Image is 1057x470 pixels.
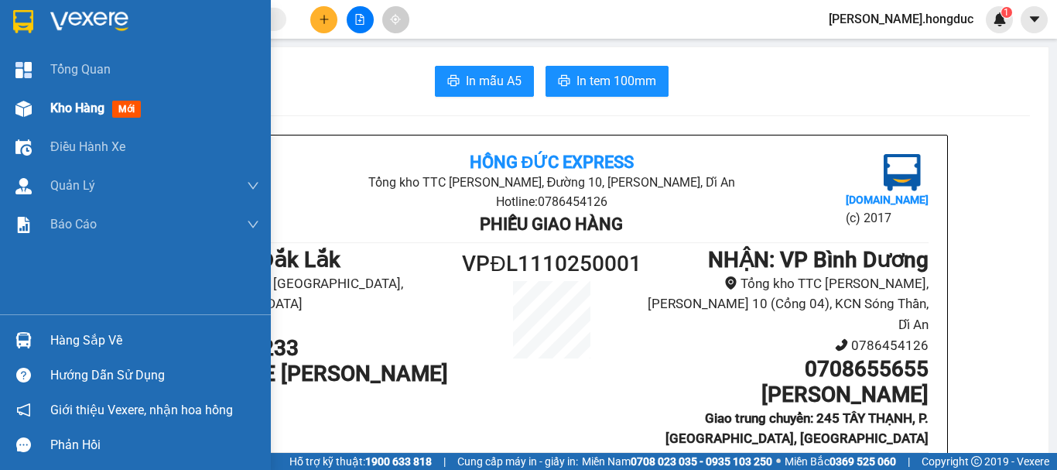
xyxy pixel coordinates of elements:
[15,62,32,78] img: dashboard-icon
[50,176,95,195] span: Quản Lý
[50,364,259,387] div: Hướng dẫn sử dụng
[175,273,457,314] li: Số nhà 24, Xã [GEOGRAPHIC_DATA], [GEOGRAPHIC_DATA]
[175,314,457,335] li: 0389747677
[50,137,125,156] span: Điều hành xe
[50,400,233,420] span: Giới thiệu Vexere, nhận hoa hồng
[136,18,301,37] b: Hồng Đức Express
[15,332,32,348] img: warehouse-icon
[466,71,522,91] span: In mẫu A5
[300,173,802,192] li: Tổng kho TTC [PERSON_NAME], Đường 10, [PERSON_NAME], Dĩ An
[310,6,337,33] button: plus
[993,12,1007,26] img: icon-new-feature
[300,192,802,211] li: Hotline: 0786454126
[435,66,534,97] button: printerIn mẫu A5
[390,14,401,25] span: aim
[835,338,848,352] span: phone
[50,214,97,234] span: Báo cáo
[50,329,259,352] div: Hàng sắp về
[646,335,929,356] li: 0786454126
[50,101,104,115] span: Kho hàng
[908,453,910,470] span: |
[470,153,635,172] b: Hồng Đức Express
[631,455,772,468] strong: 0708 023 035 - 0935 103 250
[443,453,446,470] span: |
[457,247,646,281] h1: VPĐL1110250001
[708,247,929,273] b: NHẬN : VP Bình Dương
[457,453,578,470] span: Cung cấp máy in - giấy in:
[1021,6,1048,33] button: caret-down
[884,154,921,191] img: logo.jpg
[724,276,737,290] span: environment
[582,453,772,470] span: Miền Nam
[13,10,33,33] img: logo-vxr
[846,208,929,228] li: (c) 2017
[447,74,460,89] span: printer
[971,456,982,467] span: copyright
[576,71,656,91] span: In tem 100mm
[1001,7,1012,18] sup: 1
[112,101,141,118] span: mới
[1004,7,1009,18] span: 1
[646,382,929,408] h1: [PERSON_NAME]
[1028,12,1042,26] span: caret-down
[830,455,896,468] strong: 0369 525 060
[50,60,111,79] span: Tổng Quan
[86,77,351,96] li: Hotline: 0786454126
[15,101,32,117] img: warehouse-icon
[816,9,986,29] span: [PERSON_NAME].hongduc
[365,455,432,468] strong: 1900 633 818
[382,6,409,33] button: aim
[247,218,259,231] span: down
[16,437,31,452] span: message
[289,453,432,470] span: Hỗ trợ kỹ thuật:
[347,6,374,33] button: file-add
[665,410,929,447] b: Giao trung chuyển: 245 TÂY THẠNH, P.[GEOGRAPHIC_DATA], [GEOGRAPHIC_DATA]
[146,99,289,118] b: Phiếu giao hàng
[480,214,623,234] b: Phiếu giao hàng
[558,74,570,89] span: printer
[776,458,781,465] span: ⚪️
[86,38,351,77] li: Tổng kho TTC [PERSON_NAME], Đường 10, [PERSON_NAME], Dĩ An
[846,194,929,206] b: [DOMAIN_NAME]
[15,178,32,194] img: warehouse-icon
[546,66,669,97] button: printerIn tem 100mm
[19,19,97,97] img: logo.jpg
[175,361,457,387] h1: NỤ - CAFE [PERSON_NAME]
[50,434,259,457] div: Phản hồi
[646,273,929,335] li: Tổng kho TTC [PERSON_NAME], [PERSON_NAME] 10 (Cổng 04), KCN Sóng Thần, Dĩ An
[354,14,365,25] span: file-add
[15,139,32,156] img: warehouse-icon
[646,356,929,383] h1: 0708655655
[16,403,31,417] span: notification
[785,453,896,470] span: Miền Bắc
[15,217,32,233] img: solution-icon
[319,14,330,25] span: plus
[16,368,31,383] span: question-circle
[247,180,259,192] span: down
[175,335,457,362] h1: 0816332233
